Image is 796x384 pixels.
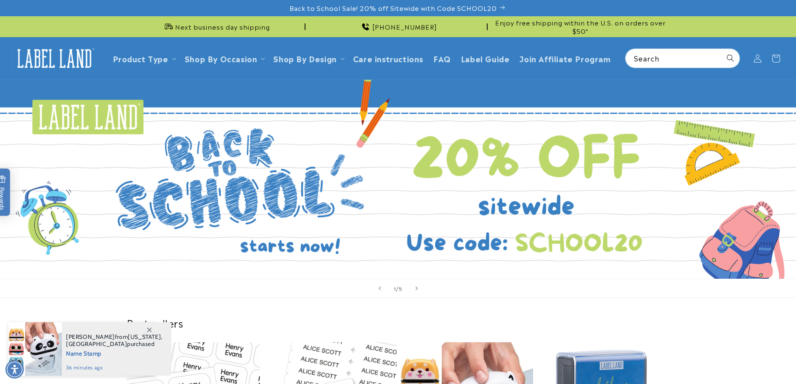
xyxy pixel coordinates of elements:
[108,48,180,68] summary: Product Type
[514,48,615,68] a: Join Affiliate Program
[394,284,396,292] span: 1
[399,284,402,292] span: 5
[273,53,336,64] a: Shop By Design
[66,333,115,341] span: [PERSON_NAME]
[491,18,670,35] span: Enjoy free shipping within the U.S. on orders over $50*
[66,333,163,348] span: from , purchased
[519,53,610,63] span: Join Affiliate Program
[491,16,670,37] div: Announcement
[353,53,423,63] span: Care instructions
[721,49,740,67] button: Search
[5,360,24,379] div: Accessibility Menu
[396,284,399,292] span: /
[309,16,488,37] div: Announcement
[128,333,161,341] span: [US_STATE]
[371,279,389,298] button: Previous slide
[428,48,456,68] a: FAQ
[113,53,168,64] a: Product Type
[461,53,510,63] span: Label Guide
[127,316,670,329] h2: Best sellers
[290,4,497,12] span: Back to School Sale! 20% off Sitewide with Code SCHOOL20
[372,23,437,31] span: [PHONE_NUMBER]
[433,53,451,63] span: FAQ
[175,23,270,31] span: Next business day shipping
[10,42,99,74] a: Label Land
[268,48,348,68] summary: Shop By Design
[13,46,96,71] img: Label Land
[407,279,426,298] button: Next slide
[456,48,515,68] a: Label Guide
[185,53,257,63] span: Shop By Occasion
[127,16,305,37] div: Announcement
[66,340,127,348] span: [GEOGRAPHIC_DATA]
[348,48,428,68] a: Care instructions
[180,48,269,68] summary: Shop By Occasion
